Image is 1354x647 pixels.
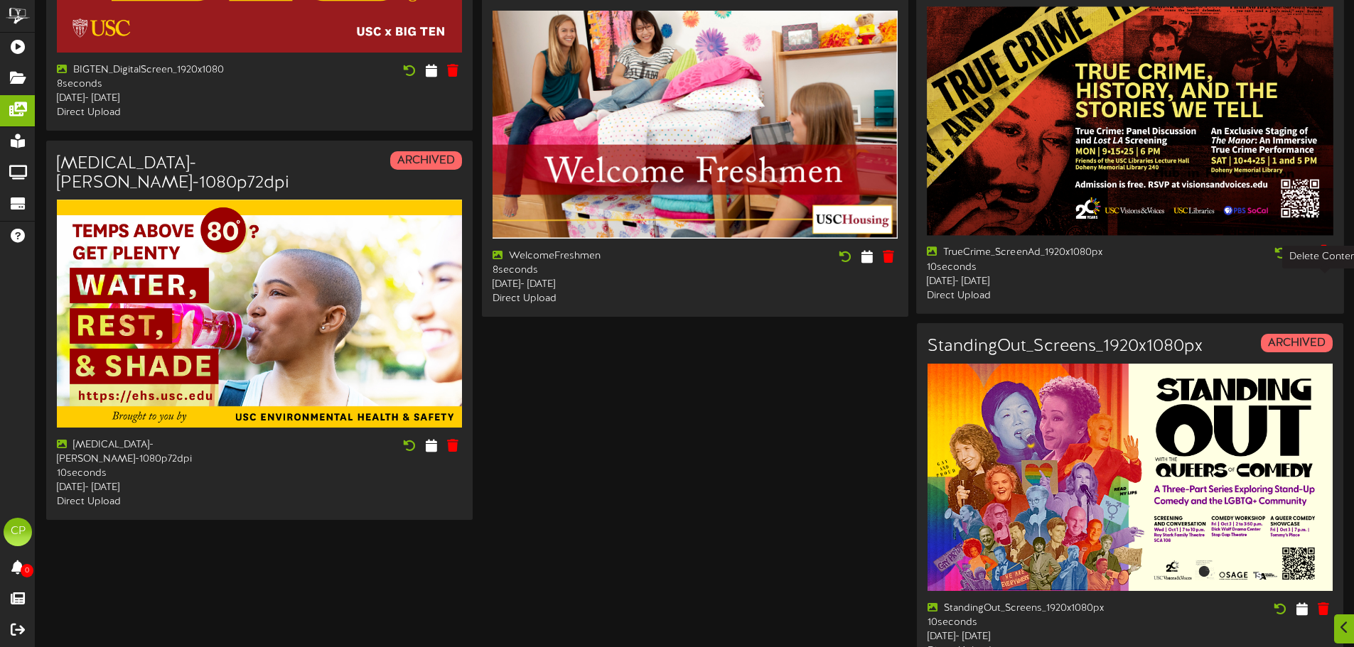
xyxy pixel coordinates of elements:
[928,630,1119,644] div: [DATE] - [DATE]
[21,564,33,577] span: 0
[927,274,1119,288] div: [DATE] - [DATE]
[927,7,1333,236] img: d94d9ce3-ca5e-47a8-a51e-d0e90477373b.jpg
[57,155,289,192] h3: [MEDICAL_DATA]-[PERSON_NAME]-1080p72dpi
[928,602,1119,616] div: StandingOut_Screens_1920x1080px
[397,154,455,167] strong: ARCHIVED
[57,481,249,495] div: [DATE] - [DATE]
[57,92,249,106] div: [DATE] - [DATE]
[4,518,32,546] div: CP
[57,438,249,467] div: [MEDICAL_DATA]-[PERSON_NAME]-1080p72dpi
[57,200,462,428] img: 294400db-a01d-412c-93e9-d8786bb680fb.jpg
[928,337,1203,356] h3: StandingOut_Screens_1920x1080px
[57,467,249,481] div: 10 seconds
[927,260,1119,274] div: 10 seconds
[493,249,684,263] div: WelcomeFreshmen
[57,77,249,92] div: 8 seconds
[493,292,684,306] div: Direct Upload
[57,63,249,77] div: BIGTEN_DigitalScreen_1920x1080
[1268,337,1326,349] strong: ARCHIVED
[57,495,249,509] div: Direct Upload
[927,246,1119,260] div: TrueCrime_ScreenAd_1920x1080px
[928,364,1333,592] img: 51f727d7-e404-4d4d-aaef-38d9d5275e2f.jpg
[493,11,898,239] img: 3733911d-5a03-40b7-b854-9b54f11b7627.jpg
[927,288,1119,303] div: Direct Upload
[493,278,684,292] div: [DATE] - [DATE]
[493,263,684,278] div: 8 seconds
[928,616,1119,630] div: 10 seconds
[57,106,249,120] div: Direct Upload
